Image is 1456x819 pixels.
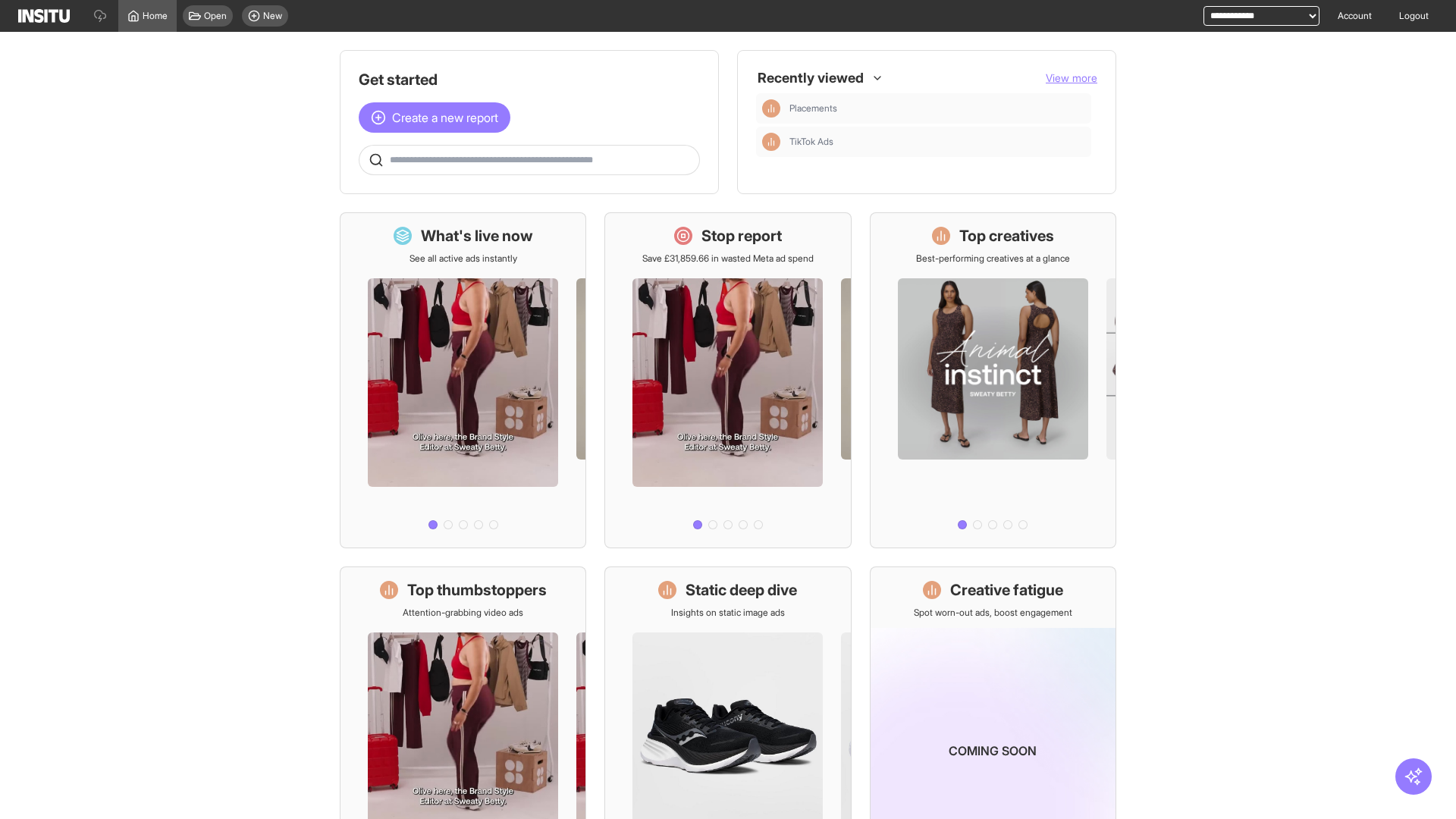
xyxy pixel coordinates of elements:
[204,10,227,22] span: Open
[143,10,168,22] span: Home
[762,133,780,151] div: Insights
[18,9,70,23] img: Logo
[421,225,533,246] h1: What's live now
[263,10,282,22] span: New
[409,253,517,265] p: See all active ads instantly
[642,253,814,265] p: Save £31,859.66 in wasted Meta ad spend
[359,102,510,133] button: Create a new report
[686,579,797,601] h1: Static deep dive
[762,99,780,118] div: Insights
[701,225,782,246] h1: Stop report
[789,102,837,115] span: Placements
[403,607,523,619] p: Attention-grabbing video ads
[340,212,586,548] a: What's live nowSee all active ads instantly
[359,69,700,90] h1: Get started
[916,253,1070,265] p: Best-performing creatives at a glance
[1046,71,1097,86] button: View more
[407,579,547,601] h1: Top thumbstoppers
[870,212,1116,548] a: Top creativesBest-performing creatives at a glance
[789,136,1085,148] span: TikTok Ads
[959,225,1054,246] h1: Top creatives
[671,607,785,619] p: Insights on static image ads
[789,102,1085,115] span: Placements
[604,212,851,548] a: Stop reportSave £31,859.66 in wasted Meta ad spend
[1046,71,1097,84] span: View more
[789,136,833,148] span: TikTok Ads
[392,108,498,127] span: Create a new report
